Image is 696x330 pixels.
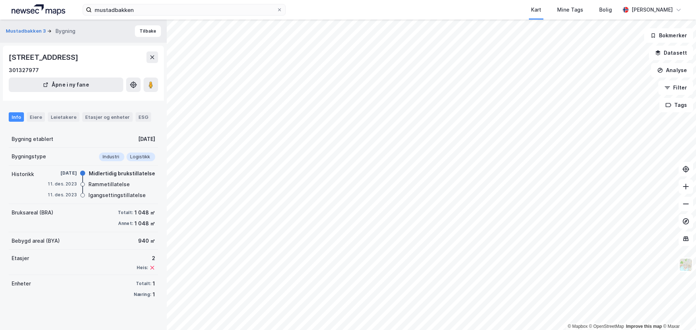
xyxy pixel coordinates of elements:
[659,98,693,112] button: Tags
[135,25,161,37] button: Tilbake
[649,46,693,60] button: Datasett
[136,281,151,287] div: Totalt:
[48,112,79,122] div: Leietakere
[89,169,155,178] div: Midlertidig brukstillatelse
[12,4,65,15] img: logo.a4113a55bc3d86da70a041830d287a7e.svg
[48,192,77,198] div: 11. des. 2023
[153,290,155,299] div: 1
[48,181,77,187] div: 11. des. 2023
[9,51,80,63] div: [STREET_ADDRESS]
[626,324,662,329] a: Improve this map
[12,254,29,263] div: Etasjer
[134,219,155,228] div: 1 048 ㎡
[660,295,696,330] div: Kontrollprogram for chat
[531,5,541,14] div: Kart
[568,324,588,329] a: Mapbox
[48,170,77,176] div: [DATE]
[27,112,45,122] div: Eiere
[631,5,673,14] div: [PERSON_NAME]
[679,258,693,272] img: Z
[88,191,146,200] div: Igangsettingstillatelse
[599,5,612,14] div: Bolig
[85,114,130,120] div: Etasjer og enheter
[12,170,34,179] div: Historikk
[88,180,130,189] div: Rammetillatelse
[137,265,148,271] div: Heis:
[12,208,53,217] div: Bruksareal (BRA)
[9,66,39,75] div: 301327977
[12,152,46,161] div: Bygningstype
[658,80,693,95] button: Filter
[644,28,693,43] button: Bokmerker
[9,112,24,122] div: Info
[138,237,155,245] div: 940 ㎡
[651,63,693,78] button: Analyse
[660,295,696,330] iframe: Chat Widget
[153,279,155,288] div: 1
[12,135,53,143] div: Bygning etablert
[12,279,31,288] div: Enheter
[134,208,155,217] div: 1 048 ㎡
[136,112,151,122] div: ESG
[589,324,624,329] a: OpenStreetMap
[134,292,151,297] div: Næring:
[137,254,155,263] div: 2
[9,78,123,92] button: Åpne i ny fane
[557,5,583,14] div: Mine Tags
[92,4,277,15] input: Søk på adresse, matrikkel, gårdeiere, leietakere eller personer
[138,135,155,143] div: [DATE]
[118,221,133,226] div: Annet:
[6,28,47,35] button: Mustadbakken 3
[118,210,133,216] div: Totalt:
[12,237,60,245] div: Bebygd areal (BYA)
[55,27,75,35] div: Bygning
